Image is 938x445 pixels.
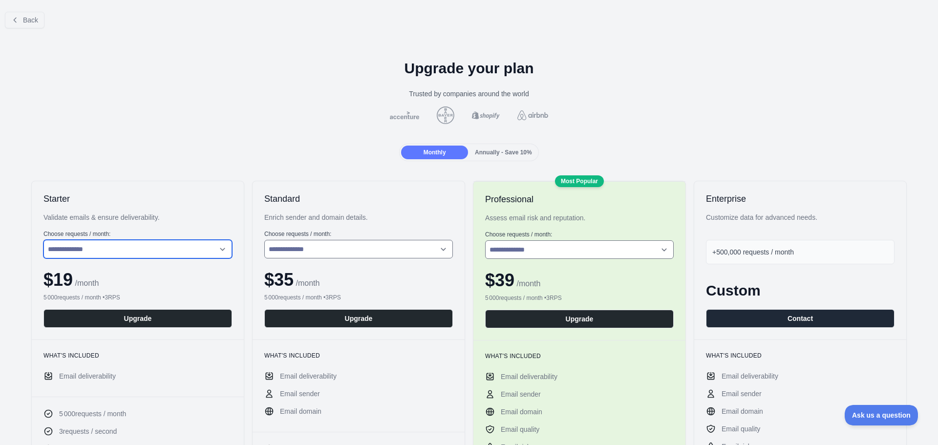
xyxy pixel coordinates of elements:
label: Choose requests / month: [264,230,453,238]
div: Customize data for advanced needs. [706,212,895,222]
div: Assess email risk and reputation. [485,213,674,223]
label: Choose requests / month: [485,231,674,238]
iframe: Toggle Customer Support [845,405,918,425]
div: Enrich sender and domain details. [264,212,453,222]
h2: Standard [264,193,453,205]
h2: Professional [485,193,674,205]
span: +500,000 requests / month [712,248,794,256]
h2: Enterprise [706,193,895,205]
